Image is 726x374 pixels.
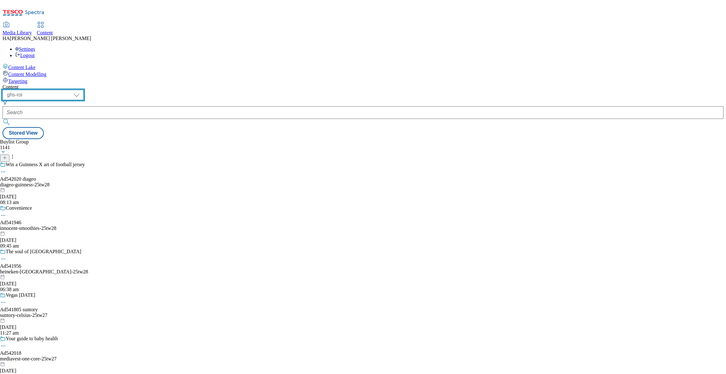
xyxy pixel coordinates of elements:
a: Content Lake [3,63,723,70]
a: Logout [15,53,35,58]
div: Win a Guinness X art of football jersey [6,162,85,167]
a: Media Library [3,22,32,36]
span: HA [3,36,10,41]
div: Vegas [DATE] [6,292,35,298]
a: Content [37,22,53,36]
span: [PERSON_NAME] [PERSON_NAME] [10,36,91,41]
div: The soul of [GEOGRAPHIC_DATA] [6,249,81,254]
a: Targeting [3,77,723,84]
div: Convenience [6,205,32,211]
svg: Search Filters [3,100,8,105]
a: Settings [15,46,35,52]
input: Search [3,106,723,119]
span: Media Library [3,30,32,35]
span: Content [37,30,53,35]
div: Your guide to baby health [6,336,58,342]
span: Content Modelling [8,72,46,77]
button: Stored View [3,127,44,139]
a: Content Modelling [3,70,723,77]
span: Targeting [8,79,27,84]
div: Content [3,84,723,90]
span: Content Lake [8,65,36,70]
